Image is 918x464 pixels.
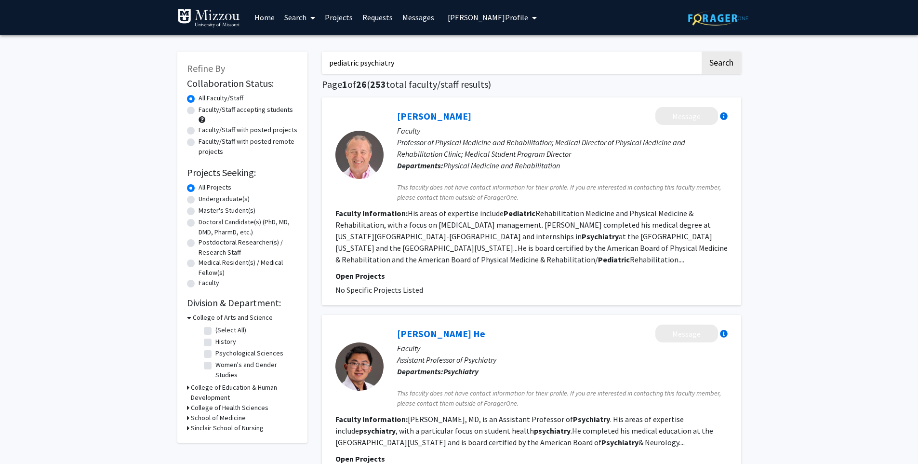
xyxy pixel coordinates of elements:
[397,367,443,376] b: Departments:
[359,426,396,436] b: psychiatry
[573,414,610,424] b: Psychiatry
[199,258,298,278] label: Medical Resident(s) / Medical Fellow(s)
[187,78,298,89] h2: Collaboration Status:
[322,79,741,90] h1: Page of ( total faculty/staff results)
[397,161,443,170] b: Departments:
[279,0,320,34] a: Search
[199,205,255,216] label: Master's Student(s)
[397,182,728,203] span: This faculty does not have contact information for their profile. If you are interested in contac...
[397,342,728,354] p: Faculty
[370,78,386,90] span: 253
[193,313,273,323] h3: College of Arts and Science
[199,93,243,103] label: All Faculty/Staff
[397,125,728,136] p: Faculty
[342,78,347,90] span: 1
[397,354,728,366] p: Assistant Professor of Psychiatry
[191,423,264,433] h3: Sinclair School of Nursing
[702,52,741,74] button: Search
[250,0,279,34] a: Home
[655,107,718,125] button: Message Reza Farid
[187,62,225,74] span: Refine By
[335,270,728,282] p: Open Projects
[199,125,297,135] label: Faculty/Staff with posted projects
[397,328,485,340] a: [PERSON_NAME] He
[720,112,728,120] div: More information
[335,285,423,295] span: No Specific Projects Listed
[443,367,479,376] b: Psychiatry
[199,237,298,258] label: Postdoctoral Researcher(s) / Research Staff
[398,0,439,34] a: Messages
[199,278,219,288] label: Faculty
[443,161,560,170] span: Physical Medicine and Rehabilitation
[335,208,408,218] b: Faculty Information:
[720,330,728,338] div: More information
[335,414,408,424] b: Faculty Information:
[335,414,713,447] fg-read-more: [PERSON_NAME], MD, is an Assistant Professor of . His areas of expertise include , with a particu...
[191,413,246,423] h3: School of Medicine
[215,325,246,335] label: (Select All)
[601,437,639,447] b: Psychiatry
[320,0,358,34] a: Projects
[199,217,298,237] label: Doctoral Candidate(s) (PhD, MD, DMD, PharmD, etc.)
[598,255,630,264] b: Pediatric
[335,208,728,264] fg-read-more: His areas of expertise include Rehabilitation Medicine and Physical Medicine & Rehabilitation, wi...
[655,325,718,342] button: Message Zane He
[187,167,298,178] h2: Projects Seeking:
[397,110,471,122] a: [PERSON_NAME]
[215,337,236,347] label: History
[448,13,528,22] span: [PERSON_NAME] Profile
[322,52,700,74] input: Search Keywords
[688,11,748,26] img: ForagerOne Logo
[215,348,283,358] label: Psychological Sciences
[582,232,619,241] b: Psychiatry
[199,182,231,192] label: All Projects
[187,297,298,309] h2: Division & Department:
[397,388,728,409] span: This faculty does not have contact information for their profile. If you are interested in contac...
[534,426,571,436] b: psychiatry
[215,360,295,380] label: Women's and Gender Studies
[358,0,398,34] a: Requests
[199,105,293,115] label: Faculty/Staff accepting students
[397,136,728,160] p: Professor of Physical Medicine and Rehabilitation; Medical Director of Physical Medicine and Reha...
[199,194,250,204] label: Undergraduate(s)
[191,403,268,413] h3: College of Health Sciences
[504,208,535,218] b: Pediatric
[7,421,41,457] iframe: Chat
[191,382,298,403] h3: College of Education & Human Development
[199,136,298,157] label: Faculty/Staff with posted remote projects
[356,78,367,90] span: 26
[177,9,240,28] img: University of Missouri Logo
